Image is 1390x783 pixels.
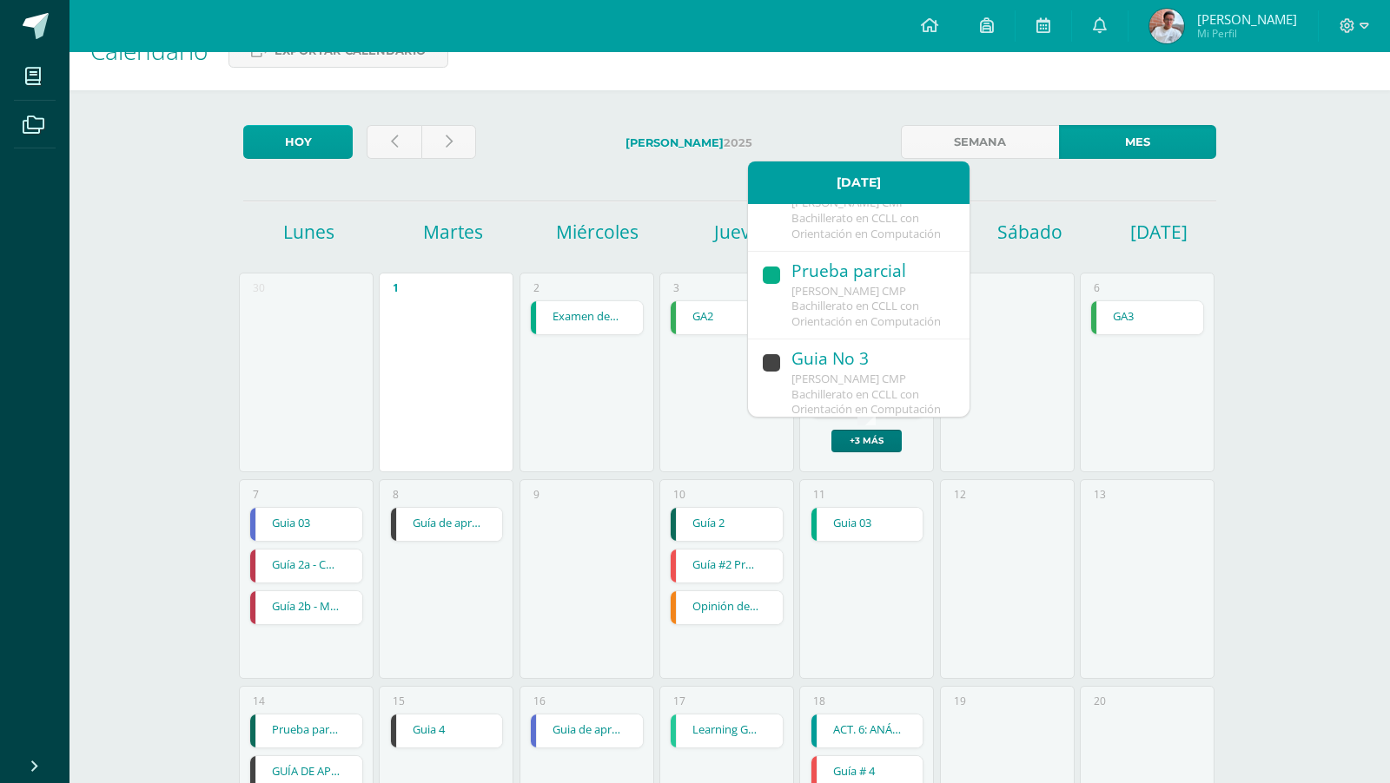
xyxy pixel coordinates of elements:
[1091,301,1203,334] a: GA3
[961,220,1100,244] h1: Sábado
[791,348,952,372] div: Guia No 3
[670,507,784,542] div: Guía 2 | Tarea
[954,487,966,502] div: 12
[1197,10,1297,28] span: [PERSON_NAME]
[670,590,784,625] div: Opinión de clase | Tarea
[671,301,783,334] a: GA2
[250,714,362,747] a: Prueba parcial unidad 3
[670,300,784,335] div: GA2 | Tarea
[811,714,923,747] a: ACT. 6: ANÁLISIS ESTADÍSTICO DE ENCUESTAS
[748,339,970,426] a: Guia No 3[PERSON_NAME] CMP Bachillerato en CCLL con Orientación en Computación
[673,280,679,295] div: 3
[1094,694,1106,708] div: 20
[530,714,644,748] div: Guia de aprendizaje 2 | Tarea
[673,487,685,502] div: 10
[1059,125,1216,159] a: Mes
[243,125,353,159] a: Hoy
[1130,220,1152,244] h1: [DATE]
[393,694,405,708] div: 15
[533,694,546,708] div: 16
[748,163,970,251] a: Guía #3[PERSON_NAME] CMP Bachillerato en CCLL con Orientación en Computación
[249,507,363,542] div: Guia 03 | Tarea
[671,714,783,747] a: Learning Guide 3
[671,591,783,624] a: Opinión de clase
[671,549,783,582] a: Guía #2 Prueba T
[813,487,825,502] div: 11
[528,220,667,244] h1: Miércoles
[791,371,941,418] span: [PERSON_NAME] CMP Bachillerato en CCLL con Orientación en Computación
[390,507,504,542] div: Guía de aprendizaje 2 | Tarea
[813,694,825,708] div: 18
[253,694,265,708] div: 14
[253,487,259,502] div: 7
[791,194,941,241] span: [PERSON_NAME] CMP Bachillerato en CCLL con Orientación en Computación
[253,280,265,295] div: 30
[384,220,523,244] h1: Martes
[533,280,539,295] div: 2
[673,694,685,708] div: 17
[249,714,363,748] div: Prueba parcial unidad 3 | Tarea
[625,136,724,149] strong: [PERSON_NAME]
[748,161,970,204] div: [DATE]
[249,590,363,625] div: Guía 2b - Momentos y curtosis | Tarea
[533,487,539,502] div: 9
[954,694,966,708] div: 19
[672,220,811,244] h1: Jueves
[490,125,887,161] label: 2025
[1197,26,1297,41] span: Mi Perfil
[670,549,784,583] div: Guía #2 Prueba T | Tarea
[393,487,399,502] div: 8
[670,714,784,748] div: Learning Guide 3 | Tarea
[1149,9,1184,43] img: ade57d62763eec9c10161ce75fa50eb0.png
[531,714,643,747] a: Guia de aprendizaje 2
[811,507,924,542] div: Guia 03 | Tarea
[791,283,941,330] span: [PERSON_NAME] CMP Bachillerato en CCLL con Orientación en Computación
[391,508,503,541] a: Guía de aprendizaje 2
[250,591,362,624] a: Guía 2b - Momentos y curtosis
[391,714,503,747] a: Guia 4
[1094,487,1106,502] div: 13
[901,125,1058,159] a: Semana
[250,508,362,541] a: Guia 03
[671,508,783,541] a: Guía 2
[530,300,644,335] div: Examen de unidad | Tarea
[748,252,970,339] a: Prueba parcial[PERSON_NAME] CMP Bachillerato en CCLL con Orientación en Computación
[791,260,952,284] div: Prueba parcial
[240,220,379,244] h1: Lunes
[811,508,923,541] a: Guia 03
[831,430,902,452] a: +3 más
[811,714,924,748] div: ACT. 6: ANÁLISIS ESTADÍSTICO DE ENCUESTAS | Tarea
[249,549,363,583] div: Guía 2a - Cálculo de la Asimetría. | Tarea
[390,714,504,748] div: Guia 4 | Tarea
[393,280,399,295] div: 1
[1094,280,1100,295] div: 6
[250,549,362,582] a: Guía 2a - Cálculo de la Asimetría.
[1090,300,1204,335] div: GA3 | Tarea
[531,301,643,334] a: Examen de unidad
